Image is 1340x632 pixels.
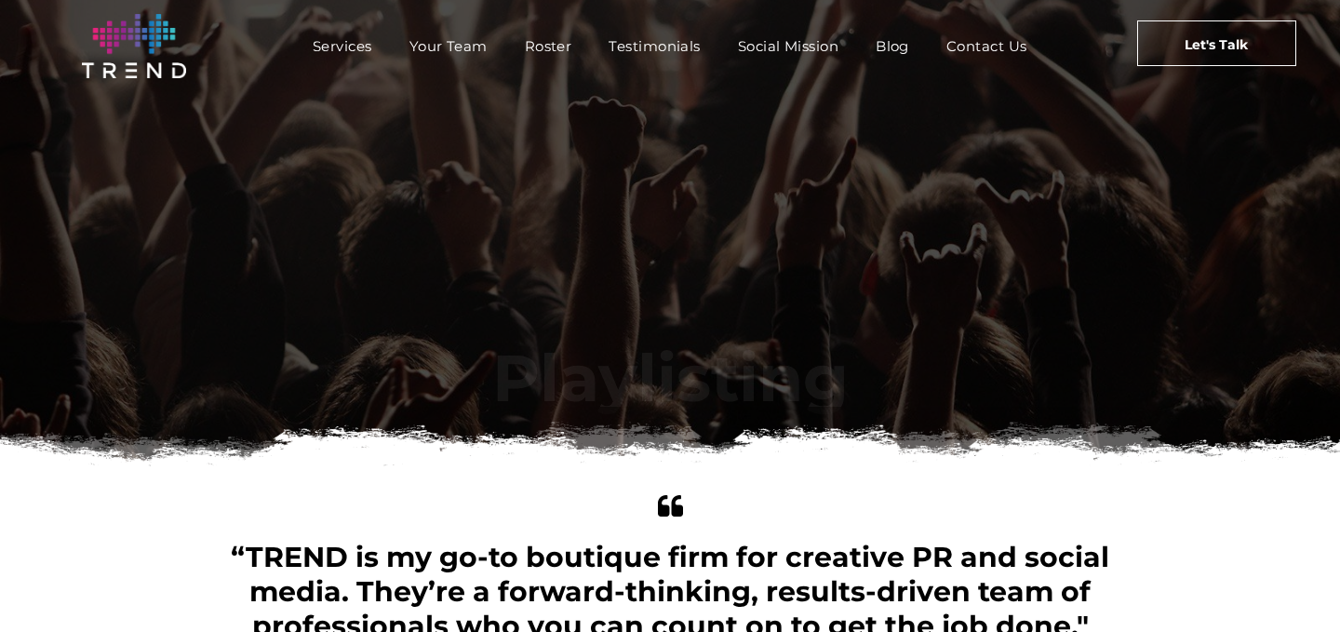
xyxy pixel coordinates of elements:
[719,33,857,60] a: Social Mission
[590,33,718,60] a: Testimonials
[82,14,186,78] img: logo
[506,33,591,60] a: Roster
[294,33,391,60] a: Services
[1137,20,1296,66] a: Let's Talk
[1185,21,1248,68] span: Let's Talk
[391,33,506,60] a: Your Team
[492,338,849,418] font: Playlisting
[928,33,1046,60] a: Contact Us
[857,33,928,60] a: Blog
